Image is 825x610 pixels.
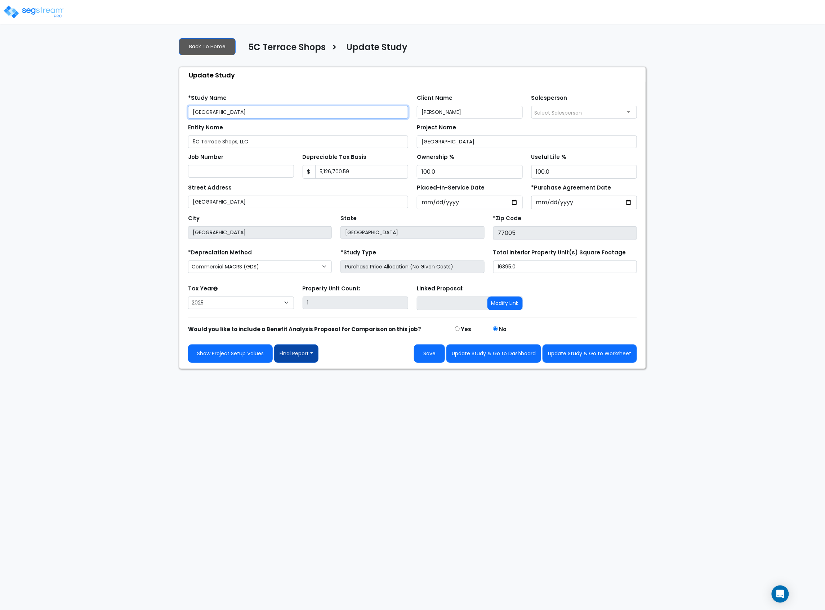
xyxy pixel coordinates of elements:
input: total square foot [493,261,637,273]
input: 0.00 [315,165,409,179]
button: Update Study & Go to Dashboard [446,344,541,363]
label: Street Address [188,184,232,192]
input: Project Name [417,135,637,148]
label: Project Name [417,124,456,132]
label: *Purchase Agreement Date [531,184,611,192]
label: Property Unit Count: [303,285,361,293]
label: Job Number [188,153,223,161]
h3: > [331,41,337,55]
button: Update Study & Go to Worksheet [543,344,637,363]
label: Depreciable Tax Basis [303,153,367,161]
input: Client Name [417,106,523,119]
img: logo_pro_r.png [3,5,64,19]
label: *Zip Code [493,214,522,223]
label: Placed-In-Service Date [417,184,485,192]
span: Select Salesperson [535,109,582,116]
a: Back To Home [179,38,236,55]
label: No [499,325,507,334]
button: Final Report [274,344,318,363]
h4: Update Study [346,42,407,54]
label: *Depreciation Method [188,249,252,257]
a: Update Study [341,42,407,57]
input: Ownership [417,165,523,179]
label: Client Name [417,94,452,102]
label: Salesperson [531,94,567,102]
label: Yes [461,325,472,334]
span: $ [303,165,316,179]
strong: Would you like to include a Benefit Analysis Proposal for Comparison on this job? [188,325,421,333]
label: Linked Proposal: [417,285,464,293]
a: Show Project Setup Values [188,344,273,363]
input: Zip Code [493,226,637,240]
div: Open Intercom Messenger [772,585,789,603]
label: *Study Type [340,249,376,257]
label: Ownership % [417,153,454,161]
h4: 5C Terrace Shops [248,42,326,54]
label: State [340,214,357,223]
input: Building Count [303,297,409,309]
label: *Study Name [188,94,227,102]
label: Tax Year [188,285,218,293]
div: Update Study [183,67,646,83]
a: 5C Terrace Shops [243,42,326,57]
label: City [188,214,200,223]
input: Entity Name [188,135,408,148]
input: Purchase Date [531,196,637,209]
label: Total Interior Property Unit(s) Square Footage [493,249,626,257]
input: Street Address [188,196,408,208]
label: Entity Name [188,124,223,132]
input: Depreciation [531,165,637,179]
button: Save [414,344,445,363]
button: Modify Link [487,297,523,310]
input: Study Name [188,106,408,119]
label: Useful Life % [531,153,567,161]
